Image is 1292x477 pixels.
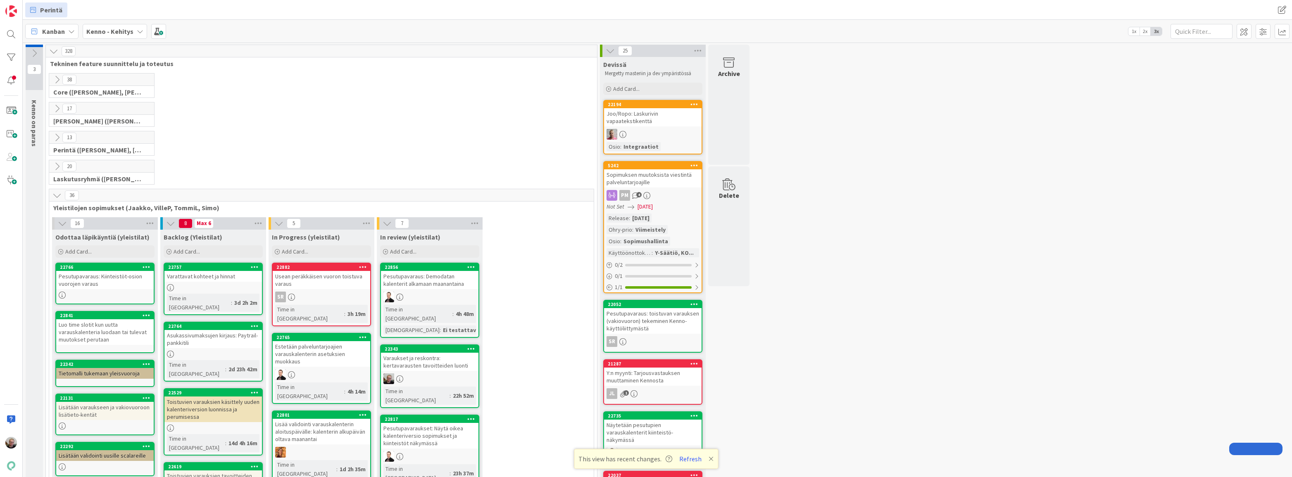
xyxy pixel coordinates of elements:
span: Odottaa läpikäyntiä (yleistilat) [55,233,150,241]
div: Viimeistely [633,225,668,234]
a: 22757Varattavat kohteet ja hinnatTime in [GEOGRAPHIC_DATA]:3d 2h 2m [164,263,263,315]
div: 22292 [60,444,154,449]
a: 21287Y:n myynti: Tarjousvastauksen muuttaminen KennostaJL [603,359,702,405]
span: : [344,387,345,396]
div: 22801Lisää validointi varauskalenterin aloituspäivälle: kalenterin alkupäivän oltava maanantai [273,411,370,444]
div: 22882Usean peräkkäisen vuoron toistuva varaus [273,263,370,289]
span: Halti (Sebastian, VilleH, Riikka, Antti, MikkoV, PetriH, PetriM) [53,117,144,125]
div: Estetään palveluntarjoajien varauskalenterin asetuksien muokkaus [273,341,370,367]
span: 0 / 2 [615,261,623,269]
div: VP [381,292,478,302]
div: 5242Sopimuksen muutoksista viestintä palveluntarjoajille [604,162,702,187]
span: Add Card... [174,248,200,255]
div: 22841 [60,313,154,318]
b: Kenno - Kehitys [86,27,133,36]
div: 4h 48m [454,309,476,318]
span: 2x [1140,27,1151,36]
div: Y-Säätiö, KO... [653,248,696,257]
div: 22052 [608,301,702,307]
span: : [629,214,630,223]
div: 22131 [56,394,154,402]
img: JH [5,437,17,449]
a: 22131Lisätään varaukseen ja vakiovuoroon lisätieto-kentät [55,394,155,435]
div: Lisätään validointi uusille scalareille [56,450,154,461]
div: 22841 [56,312,154,319]
span: Laskutusryhmä (Antti, Harri, Keijo) [53,175,144,183]
button: Refresh [676,453,704,464]
a: 22292Lisätään validointi uusille scalareille [55,442,155,476]
div: [DEMOGRAPHIC_DATA] [383,325,440,335]
span: : [440,325,441,335]
div: Time in [GEOGRAPHIC_DATA] [383,387,450,405]
span: 328 [62,46,76,56]
div: 22194 [608,102,702,107]
a: 5242Sopimuksen muutoksista viestintä palveluntarjoajillePMNot Set[DATE]Release:[DATE]Ohry-prio:Vi... [603,161,702,293]
div: 21287Y:n myynti: Tarjousvastauksen muuttaminen Kennosta [604,360,702,386]
div: 22292 [56,443,154,450]
div: Varattavat kohteet ja hinnat [164,271,262,282]
img: VP [275,369,286,380]
span: Core (Pasi, Jussi, JaakkoHä, Jyri, Leo, MikkoK, Väinö) [53,88,144,96]
span: Devissä [603,60,626,69]
div: 4h 14m [345,387,368,396]
div: [DATE] [630,214,652,223]
span: : [632,225,633,234]
span: : [225,365,226,374]
a: 22529Toistuvien varauksien käsittely uuden kalenteriversion luonnissa ja perumisessaTime in [GEOG... [164,388,263,456]
div: Pesutupavaraus: toistuvan varauksen (vakiovuoron) tekeminen Kenno-käyttöliittymästä [604,308,702,334]
img: JH [383,373,394,384]
div: SR [273,292,370,302]
div: Osio [607,237,620,246]
span: Add Card... [390,248,416,255]
span: : [225,439,226,448]
div: 22757Varattavat kohteet ja hinnat [164,263,262,282]
div: 22735 [604,412,702,420]
div: 22764 [164,323,262,330]
a: 22342Tietomalli tukemaan yleisvuoroja [55,360,155,387]
div: PM [619,190,630,201]
span: Kanban [42,26,65,36]
a: 22841Luo time slotit kun uutta varauskalenteria luodaan tai tulevat muutokset perutaan [55,311,155,353]
div: 21287 [604,360,702,368]
span: In Progress (yleistilat) [272,233,340,241]
div: Integraatiot [621,142,661,151]
img: VP [383,292,394,302]
span: This view has recent changes. [578,454,672,464]
div: 22735 [608,413,702,419]
a: 22735Näytetään pesutupien varauskalenterit kiinteistö-näkymässäVP [603,411,702,464]
div: Luo time slotit kun uutta varauskalenteria luodaan tai tulevat muutokset perutaan [56,319,154,345]
span: 13 [62,133,76,142]
div: Joo/Ropo: Laskurivin vapaatekstikenttä [604,108,702,126]
span: : [652,248,653,257]
div: Sopimushallinta [621,237,670,246]
span: 3x [1151,27,1162,36]
div: Varaukset ja reskontra: kertavarausten tavoitteiden luonti [381,353,478,371]
div: Delete [719,190,739,200]
div: Asukassivumaksujen kirjaus: Paytrail-pankkitili [164,330,262,348]
div: Näytetään pesutupien varauskalenterit kiinteistö-näkymässä [604,420,702,445]
div: Time in [GEOGRAPHIC_DATA] [167,434,225,452]
span: 8 [178,218,193,228]
span: Yleistilojen sopimukset (Jaakko, VilleP, TommiL, Simo) [53,204,583,212]
div: Time in [GEOGRAPHIC_DATA] [167,294,231,312]
a: Perintä [25,2,67,17]
div: 22882 [276,264,370,270]
span: 20 [62,161,76,171]
span: Tekninen feature suunnittelu ja toteutus [50,59,587,68]
div: Pesutupavaraus: Kiinteistöt-osion vuorojen varaus [56,271,154,289]
img: Visit kanbanzone.com [5,5,17,17]
span: In review (yleistilat) [380,233,440,241]
div: 22342 [60,361,154,367]
div: 22765Estetään palveluntarjoajien varauskalenterin asetuksien muokkaus [273,334,370,367]
span: Backlog (Yleistilat) [164,233,222,241]
div: 1/1 [604,282,702,292]
div: 22817 [385,416,478,422]
div: SR [607,336,617,347]
img: HJ [607,129,617,140]
div: 0/2 [604,260,702,270]
div: Time in [GEOGRAPHIC_DATA] [167,360,225,378]
span: 0 / 1 [615,272,623,280]
div: 22817 [381,415,478,423]
div: Time in [GEOGRAPHIC_DATA] [275,305,344,323]
span: 1x [1128,27,1140,36]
